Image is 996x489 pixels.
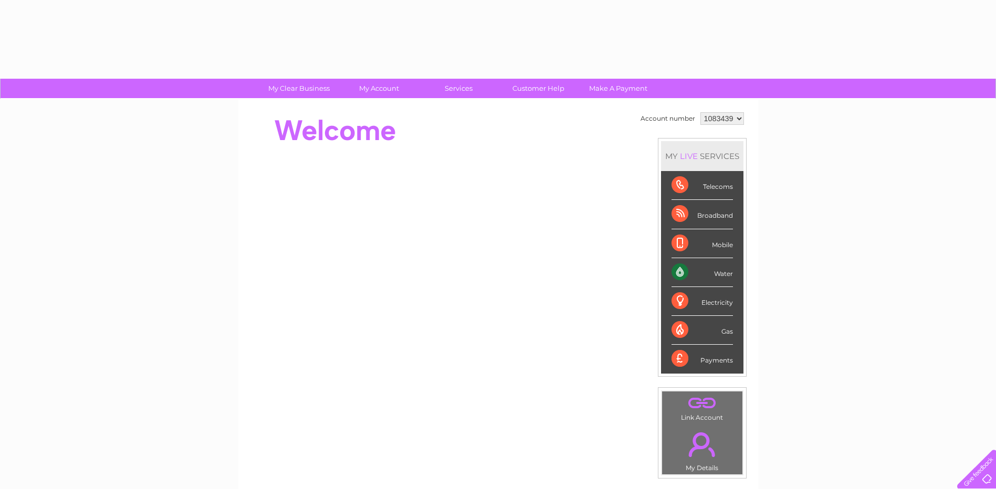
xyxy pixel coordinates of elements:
[415,79,502,98] a: Services
[672,345,733,373] div: Payments
[662,391,743,424] td: Link Account
[672,200,733,229] div: Broadband
[336,79,422,98] a: My Account
[665,426,740,463] a: .
[672,287,733,316] div: Electricity
[672,171,733,200] div: Telecoms
[665,394,740,412] a: .
[678,151,700,161] div: LIVE
[672,316,733,345] div: Gas
[638,110,698,127] td: Account number
[495,79,582,98] a: Customer Help
[662,423,743,475] td: My Details
[575,79,662,98] a: Make A Payment
[672,258,733,287] div: Water
[661,141,743,171] div: MY SERVICES
[256,79,342,98] a: My Clear Business
[672,229,733,258] div: Mobile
